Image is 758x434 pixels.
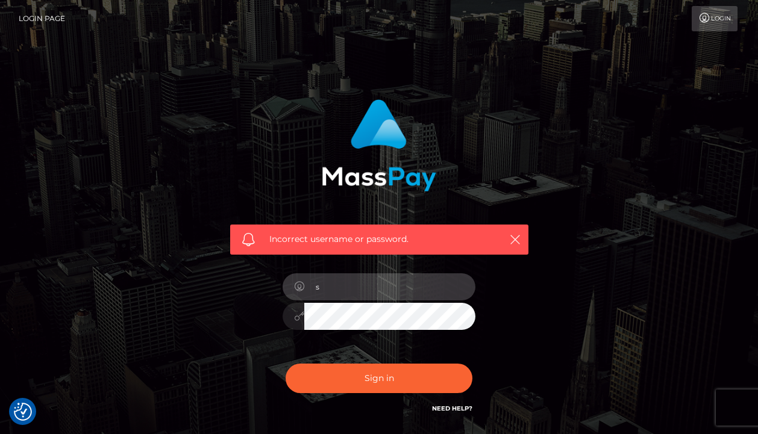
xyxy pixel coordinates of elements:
[14,403,32,421] img: Revisit consent button
[304,273,475,300] input: Username...
[692,6,738,31] a: Login
[14,403,32,421] button: Consent Preferences
[19,6,65,31] a: Login Page
[286,364,472,393] button: Sign in
[322,99,436,191] img: MassPay Login
[269,233,489,246] span: Incorrect username or password.
[432,405,472,412] a: Need Help?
